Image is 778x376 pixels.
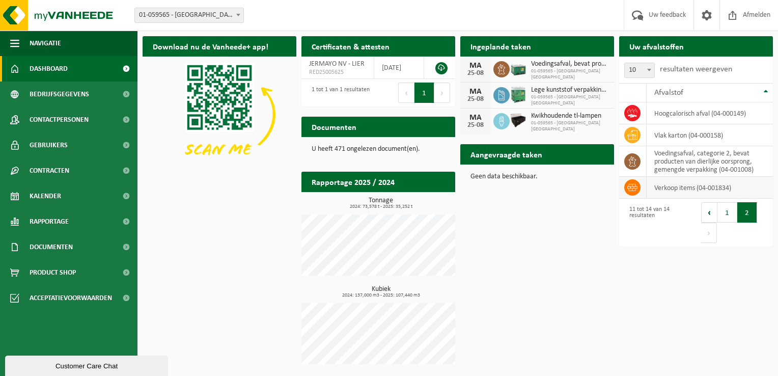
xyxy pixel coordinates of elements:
[510,60,527,77] img: PB-LB-0680-HPE-GN-01
[309,60,365,68] span: JERMAYO NV - LIER
[135,8,243,22] span: 01-059565 - JERMAYO NV - LIER
[465,62,486,70] div: MA
[701,202,717,223] button: Previous
[460,144,552,164] h2: Aangevraagde taken
[647,124,773,146] td: vlak karton (04-000158)
[301,172,405,192] h2: Rapportage 2025 / 2024
[307,204,455,209] span: 2024: 73,578 t - 2025: 35,252 t
[531,120,609,132] span: 01-059565 - [GEOGRAPHIC_DATA] [GEOGRAPHIC_DATA]
[301,117,367,137] h2: Documenten
[143,36,279,56] h2: Download nu de Vanheede+ app!
[531,112,609,120] span: Kwikhoudende tl-lampen
[301,36,400,56] h2: Certificaten & attesten
[619,36,694,56] h2: Uw afvalstoffen
[30,107,89,132] span: Contactpersonen
[30,285,112,311] span: Acceptatievoorwaarden
[307,82,370,104] div: 1 tot 1 van 1 resultaten
[30,56,68,82] span: Dashboard
[647,177,773,199] td: verkoop items (04-001834)
[465,96,486,103] div: 25-08
[143,57,296,172] img: Download de VHEPlus App
[460,36,541,56] h2: Ingeplande taken
[510,112,527,129] img: PB-LB-1100-HPE-BK-10
[434,83,450,103] button: Next
[465,122,486,129] div: 25-08
[30,31,61,56] span: Navigatie
[660,65,732,73] label: resultaten weergeven
[398,83,414,103] button: Previous
[531,94,609,106] span: 01-059565 - [GEOGRAPHIC_DATA] [GEOGRAPHIC_DATA]
[624,201,691,244] div: 11 tot 14 van 14 resultaten
[307,286,455,298] h3: Kubiek
[654,89,683,97] span: Afvalstof
[647,102,773,124] td: hoogcalorisch afval (04-000149)
[701,223,717,243] button: Next
[312,146,445,153] p: U heeft 471 ongelezen document(en).
[624,63,655,78] span: 10
[5,354,170,376] iframe: chat widget
[30,132,68,158] span: Gebruikers
[531,68,609,80] span: 01-059565 - [GEOGRAPHIC_DATA] [GEOGRAPHIC_DATA]
[379,192,454,212] a: Bekijk rapportage
[625,63,654,77] span: 10
[374,57,425,79] td: [DATE]
[30,158,69,183] span: Contracten
[309,68,366,76] span: RED25005625
[510,85,527,104] img: PB-HB-1400-HPE-GN-11
[465,88,486,96] div: MA
[30,183,61,209] span: Kalender
[465,114,486,122] div: MA
[134,8,244,23] span: 01-059565 - JERMAYO NV - LIER
[737,202,757,223] button: 2
[30,82,89,107] span: Bedrijfsgegevens
[307,197,455,209] h3: Tonnage
[465,70,486,77] div: 25-08
[30,209,69,234] span: Rapportage
[307,293,455,298] span: 2024: 137,000 m3 - 2025: 107,440 m3
[470,173,604,180] p: Geen data beschikbaar.
[647,146,773,177] td: voedingsafval, categorie 2, bevat producten van dierlijke oorsprong, gemengde verpakking (04-001008)
[531,60,609,68] span: Voedingsafval, bevat producten van dierlijke oorsprong, gemengde verpakking (exc...
[414,83,434,103] button: 1
[30,234,73,260] span: Documenten
[531,86,609,94] span: Lege kunststof verpakkingen van gevaarlijke stoffen
[717,202,737,223] button: 1
[30,260,76,285] span: Product Shop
